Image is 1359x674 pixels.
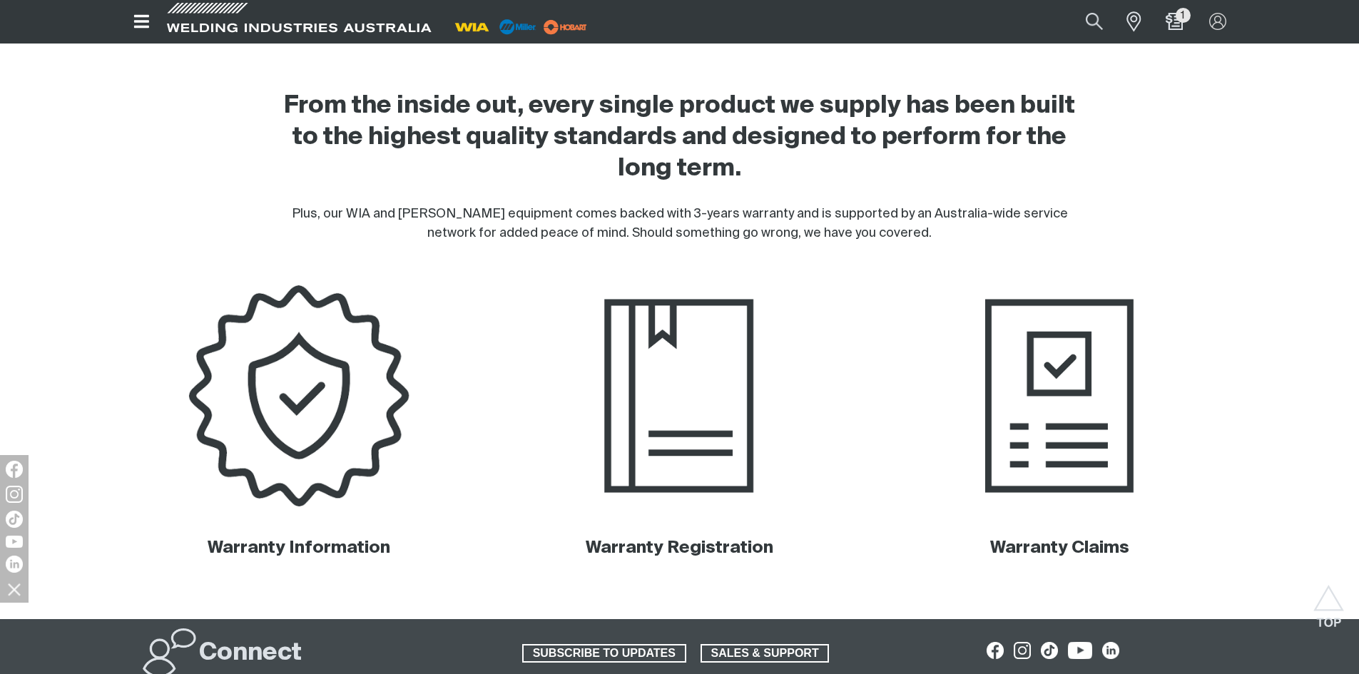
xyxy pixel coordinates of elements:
button: Scroll to top [1313,585,1345,617]
img: Instagram [6,486,23,503]
a: Warranty Claims [990,539,1129,556]
img: Warranty Claims [895,286,1224,506]
a: Warranty Information [208,539,390,556]
img: TikTok [6,511,23,528]
a: Warranty Information [135,286,464,506]
a: SALES & SUPPORT [701,644,830,663]
img: LinkedIn [6,556,23,573]
a: SUBSCRIBE TO UPDATES [522,644,686,663]
img: YouTube [6,536,23,548]
a: miller [539,21,591,32]
h2: Connect [199,638,302,669]
span: SUBSCRIBE TO UPDATES [524,644,685,663]
img: Facebook [6,461,23,478]
span: Plus, our WIA and [PERSON_NAME] equipment comes backed with 3-years warranty and is supported by ... [292,208,1068,240]
span: SALES & SUPPORT [702,644,828,663]
a: Warranty Registration [586,539,773,556]
input: Product name or item number... [1052,6,1119,38]
img: Warranty Information [118,275,479,516]
h2: From the inside out, every single product we supply has been built to the highest quality standar... [278,91,1082,185]
img: miller [539,16,591,38]
img: Warranty Registration [515,286,844,506]
img: hide socials [2,577,26,601]
button: Search products [1070,6,1119,38]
